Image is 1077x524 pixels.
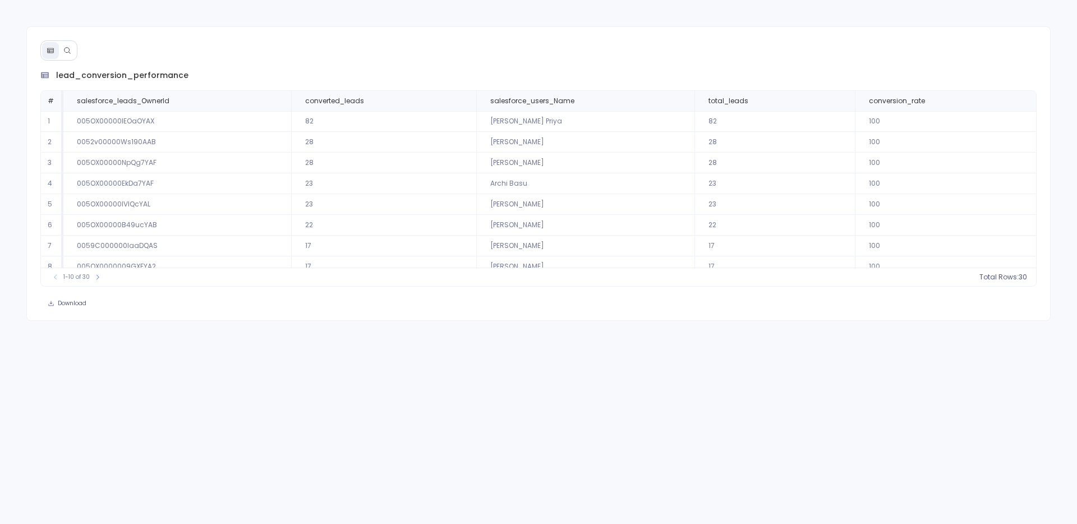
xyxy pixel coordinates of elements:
td: 005OX00000EkDa7YAF [63,173,291,194]
td: 005OX00000IEOaOYAX [63,111,291,132]
td: 82 [694,111,855,132]
td: 0059C000000IaaDQAS [63,236,291,256]
span: 30 [1019,273,1027,282]
td: 28 [291,153,476,173]
td: [PERSON_NAME] [476,256,694,277]
td: [PERSON_NAME] [476,132,694,153]
span: salesforce_leads_OwnerId [77,96,169,105]
span: conversion_rate [869,96,925,105]
td: 17 [694,236,855,256]
td: 100 [855,215,1037,236]
td: 005OX0000009GXFYA2 [63,256,291,277]
span: Download [58,300,86,307]
td: 82 [291,111,476,132]
td: 100 [855,153,1037,173]
span: total_leads [708,96,748,105]
td: 100 [855,173,1037,194]
span: converted_leads [305,96,364,105]
span: lead_conversion_performance [56,70,188,81]
td: 100 [855,111,1037,132]
td: [PERSON_NAME] [476,153,694,173]
td: [PERSON_NAME] [476,194,694,215]
td: 005OX00000IVlQcYAL [63,194,291,215]
td: 23 [694,194,855,215]
td: 17 [694,256,855,277]
button: Download [40,296,94,311]
td: 23 [291,173,476,194]
td: 100 [855,256,1037,277]
td: 005OX00000NpQg7YAF [63,153,291,173]
td: [PERSON_NAME] Priya [476,111,694,132]
td: 100 [855,194,1037,215]
td: [PERSON_NAME] [476,215,694,236]
td: 28 [694,153,855,173]
td: 23 [694,173,855,194]
td: 28 [291,132,476,153]
span: # [48,96,54,105]
td: 4 [41,173,63,194]
td: 5 [41,194,63,215]
td: 2 [41,132,63,153]
td: 22 [694,215,855,236]
span: 1-10 of 30 [63,273,90,282]
td: 28 [694,132,855,153]
td: 17 [291,236,476,256]
td: 005OX00000B49ucYAB [63,215,291,236]
td: 100 [855,132,1037,153]
td: 3 [41,153,63,173]
span: Total Rows: [979,273,1019,282]
td: 23 [291,194,476,215]
td: 6 [41,215,63,236]
td: [PERSON_NAME] [476,236,694,256]
span: salesforce_users_Name [490,96,574,105]
td: 7 [41,236,63,256]
td: 22 [291,215,476,236]
td: 17 [291,256,476,277]
td: 8 [41,256,63,277]
td: Archi Basu [476,173,694,194]
td: 0052v00000Ws190AAB [63,132,291,153]
td: 1 [41,111,63,132]
td: 100 [855,236,1037,256]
